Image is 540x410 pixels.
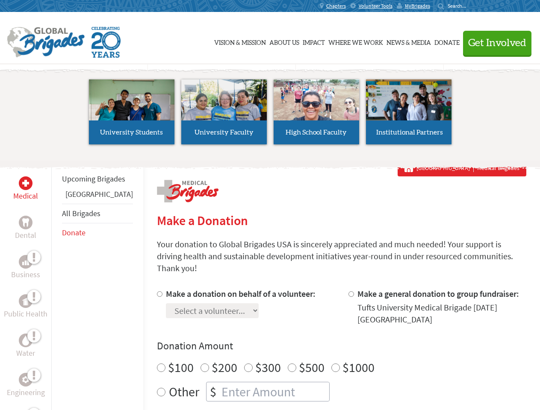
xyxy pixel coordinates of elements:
div: Medical [19,176,32,190]
a: University Students [89,79,174,144]
img: Engineering [22,376,29,383]
a: Institutional Partners [366,79,451,144]
div: Engineering [19,373,32,387]
a: DentalDental [15,216,36,241]
a: WaterWater [16,334,35,359]
img: logo-medical.png [157,180,218,202]
a: Vision & Mission [214,20,266,63]
div: Business [19,255,32,269]
button: Get Involved [463,31,531,55]
p: Water [16,347,35,359]
input: Search... [448,3,472,9]
div: Public Health [19,294,32,308]
p: Public Health [4,308,47,320]
div: $ [207,382,220,401]
p: Business [11,269,40,281]
img: Water [22,335,29,345]
span: University Faculty [195,129,254,136]
a: MedicalMedical [13,176,38,202]
img: Global Brigades Celebrating 20 Years [91,27,121,58]
div: Tufts University Medical Brigade [DATE] [GEOGRAPHIC_DATA] [357,302,526,325]
span: MyBrigades [405,3,430,9]
p: Medical [13,190,38,202]
li: Upcoming Brigades [62,170,133,188]
label: Make a general donation to group fundraiser: [357,288,519,299]
a: University Faculty [181,79,267,144]
img: menu_brigades_submenu_3.jpg [274,79,359,121]
li: All Brigades [62,204,133,223]
img: menu_brigades_submenu_1.jpg [89,79,174,136]
li: Belize [62,188,133,204]
span: Get Involved [468,38,526,48]
span: Chapters [326,3,346,9]
a: Donate [434,20,460,63]
label: $1000 [342,359,375,375]
a: EngineeringEngineering [7,373,45,398]
div: Dental [19,216,32,229]
h4: Donation Amount [157,339,526,353]
a: Donate [62,228,86,237]
label: $100 [168,359,194,375]
input: Enter Amount [220,382,329,401]
img: Dental [22,218,29,226]
label: $200 [212,359,237,375]
a: High School Faculty [274,79,359,144]
a: All Brigades [62,208,100,218]
span: Volunteer Tools [359,3,392,9]
p: Dental [15,229,36,241]
p: Your donation to Global Brigades USA is sincerely appreciated and much needed! Your support is dr... [157,238,526,274]
a: [GEOGRAPHIC_DATA] [65,189,133,199]
span: Institutional Partners [376,129,443,136]
img: menu_brigades_submenu_4.jpg [366,79,451,136]
img: Business [22,258,29,265]
img: menu_brigades_submenu_2.jpg [181,79,267,137]
a: About Us [269,20,299,63]
a: Public HealthPublic Health [4,294,47,320]
a: Where We Work [328,20,383,63]
img: Global Brigades Logo [7,27,85,58]
img: Public Health [22,297,29,305]
span: University Students [100,129,163,136]
span: High School Faculty [286,129,347,136]
a: News & Media [387,20,431,63]
label: Make a donation on behalf of a volunteer: [166,288,316,299]
li: Donate [62,223,133,242]
label: $500 [299,359,325,375]
div: Water [19,334,32,347]
a: Upcoming Brigades [62,174,125,184]
p: Engineering [7,387,45,398]
img: Medical [22,180,29,187]
a: BusinessBusiness [11,255,40,281]
a: Impact [303,20,325,63]
label: $300 [255,359,281,375]
label: Other [169,382,199,401]
h2: Make a Donation [157,213,526,228]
